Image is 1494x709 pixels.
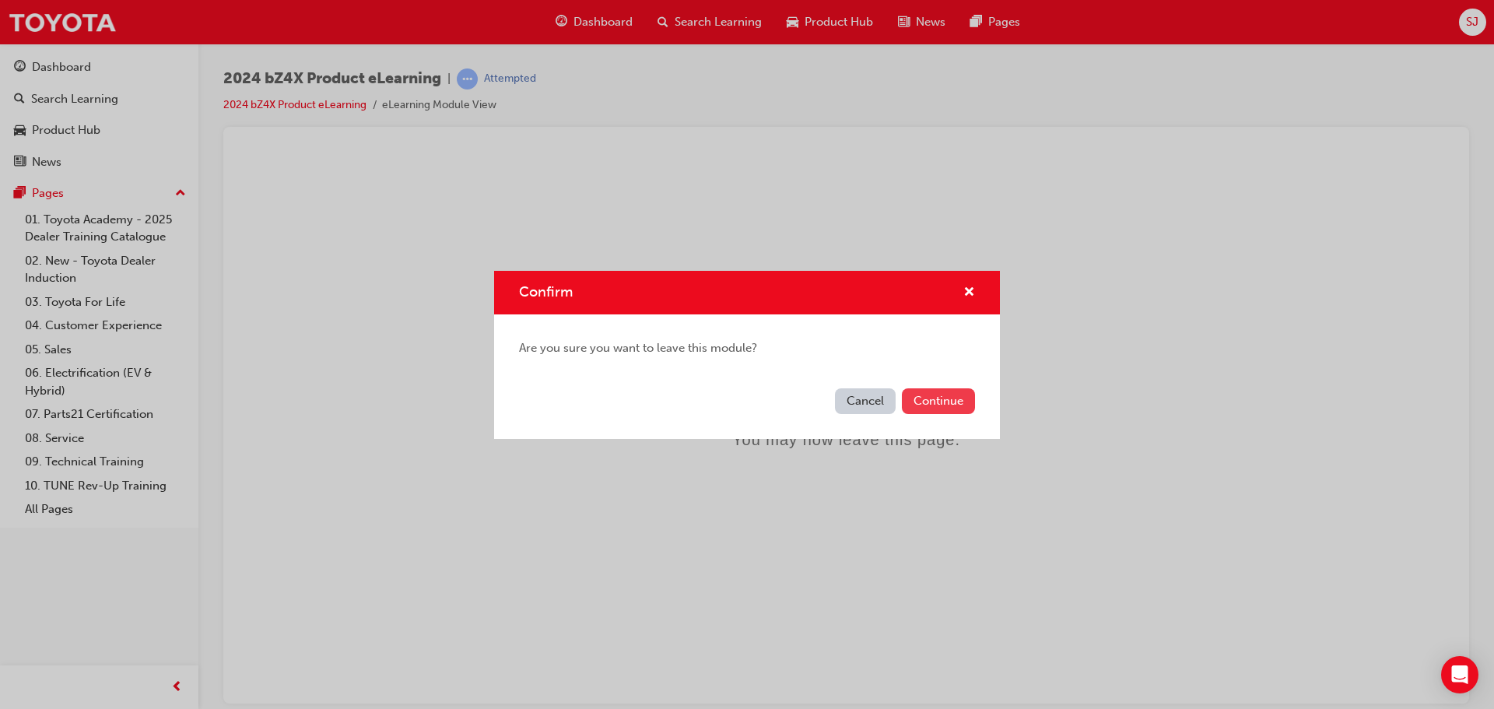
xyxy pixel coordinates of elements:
button: Cancel [835,388,896,414]
div: You may now leave this page. [6,276,1215,294]
div: Open Intercom Messenger [1441,656,1478,693]
span: Confirm [519,283,573,300]
button: Continue [902,388,975,414]
span: cross-icon [963,286,975,300]
div: 👋 Bye! [6,233,1215,261]
div: Confirm [494,271,1000,439]
div: Are you sure you want to leave this module? [494,314,1000,382]
button: cross-icon [963,283,975,303]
